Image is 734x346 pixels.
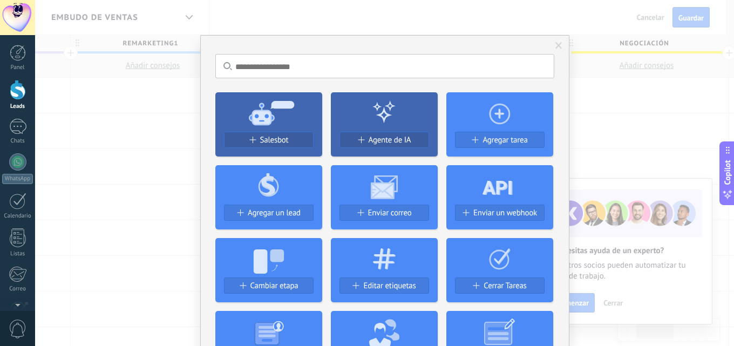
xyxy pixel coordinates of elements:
button: Enviar un webhook [455,205,545,221]
div: Panel [2,64,33,71]
div: Listas [2,250,33,257]
div: WhatsApp [2,174,33,184]
span: Salesbot [260,135,289,145]
button: Agente de IA [339,132,429,148]
span: Enviar correo [368,208,412,218]
button: Cerrar Tareas [455,277,545,294]
span: Agente de IA [369,135,411,145]
button: Agregar tarea [455,132,545,148]
button: Editar etiquetas [339,277,429,294]
button: Cambiar etapa [224,277,314,294]
span: Agregar tarea [482,135,527,145]
span: Copilot [722,160,733,185]
div: Correo [2,286,33,293]
div: Chats [2,138,33,145]
span: Editar etiquetas [363,281,416,290]
span: Cerrar Tareas [484,281,526,290]
button: Salesbot [224,132,314,148]
div: Leads [2,103,33,110]
button: Enviar correo [339,205,429,221]
span: Cambiar etapa [250,281,298,290]
span: Agregar un lead [248,208,301,218]
button: Agregar un lead [224,205,314,221]
span: Enviar un webhook [473,208,537,218]
div: Calendario [2,213,33,220]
